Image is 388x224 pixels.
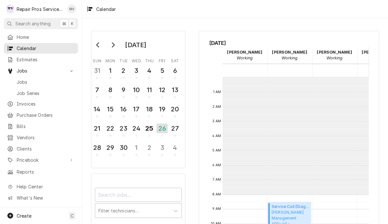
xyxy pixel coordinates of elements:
span: C [71,212,74,219]
span: 2 AM [211,104,223,109]
span: K [71,20,74,27]
div: 31 [92,66,102,75]
a: Vendors [4,132,78,143]
strong: [PERSON_NAME] [272,50,307,55]
button: Go to previous month [92,40,105,50]
a: Go to Pricebook [4,155,78,165]
a: Home [4,32,78,42]
a: Go to Help Center [4,181,78,192]
em: Working [282,56,298,60]
div: 13 [170,85,180,95]
span: 1 AM [212,90,223,95]
span: Purchase Orders [17,112,75,118]
th: Saturday [169,56,181,64]
span: Estimates [17,56,75,63]
div: 21 [92,124,102,133]
div: 24 [131,124,141,133]
div: 30 [119,143,129,152]
span: 3 AM [211,119,223,124]
span: Jobs [17,79,75,85]
div: 2 [144,143,154,152]
div: Calendar Day Picker [91,31,185,168]
a: Clients [4,143,78,154]
span: 5 AM [211,148,223,153]
button: Search anything⌘K [4,18,78,29]
div: [DATE] [123,39,148,50]
div: 7 [92,85,102,95]
div: 9 [119,85,129,95]
div: 4 [144,66,154,75]
a: Go to Jobs [4,65,78,76]
span: Help Center [17,183,74,190]
div: 2 [119,66,129,75]
a: Bills [4,121,78,132]
th: Thursday [143,56,156,64]
span: What's New [17,194,74,201]
span: Clients [17,145,75,152]
span: Jobs [17,67,65,74]
div: 3 [157,143,167,152]
a: Invoices [4,99,78,109]
span: Service Call (Diagnosis/Repair) ( Upcoming ) [272,204,309,210]
a: Job Series [4,88,78,99]
div: 26 [156,124,168,133]
button: Go to next month [106,40,119,50]
a: Jobs [4,77,78,87]
div: R [6,4,15,13]
div: Mindy Volker - Working [312,47,357,63]
div: 19 [157,104,167,114]
span: 6 AM [211,163,223,168]
div: 3 [131,66,141,75]
div: Repair Pros Services Inc's Avatar [6,4,15,13]
span: Reports [17,168,75,175]
div: 11 [144,85,154,95]
div: 28 [92,143,102,152]
em: Working [326,56,342,60]
div: 18 [144,104,154,114]
strong: [PERSON_NAME] [227,50,262,55]
span: Bills [17,123,75,130]
div: 27 [170,124,180,133]
div: 14 [92,104,102,114]
div: 17 [131,104,141,114]
span: Vendors [17,134,75,141]
span: 4 AM [211,134,223,139]
em: Working [237,56,253,60]
a: Purchase Orders [4,110,78,120]
div: 10 [131,85,141,95]
span: Calendar [17,45,75,52]
input: Search jobs... [95,188,182,202]
a: Go to What's New [4,193,78,203]
span: Job Series [17,90,75,97]
th: Friday [156,56,169,64]
div: Caleb Kvale - Working [267,47,312,63]
div: MV [67,4,76,13]
span: Invoices [17,100,75,107]
div: 8 [105,85,115,95]
div: Mindy Volker's Avatar [67,4,76,13]
div: Repair Pros Services Inc [17,6,64,13]
span: [DATE] [209,39,369,47]
span: Home [17,34,75,40]
span: Search anything [15,20,51,27]
th: Tuesday [117,56,130,64]
a: Calendar [4,43,78,54]
th: Monday [104,56,117,64]
span: 8 AM [211,192,223,197]
div: Brian Volker - Working [223,47,267,63]
div: 1 [131,143,141,152]
th: Wednesday [130,56,143,64]
span: 7 AM [211,177,223,182]
div: 22 [105,124,115,133]
span: ⌘ [62,20,66,27]
div: 16 [119,104,129,114]
span: Create [17,213,31,219]
div: 23 [119,124,129,133]
div: 20 [170,104,180,114]
div: 1 [105,66,115,75]
strong: [PERSON_NAME] [317,50,352,55]
a: Estimates [4,54,78,65]
div: 6 [170,66,180,75]
div: 15 [105,104,115,114]
div: 29 [105,143,115,152]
